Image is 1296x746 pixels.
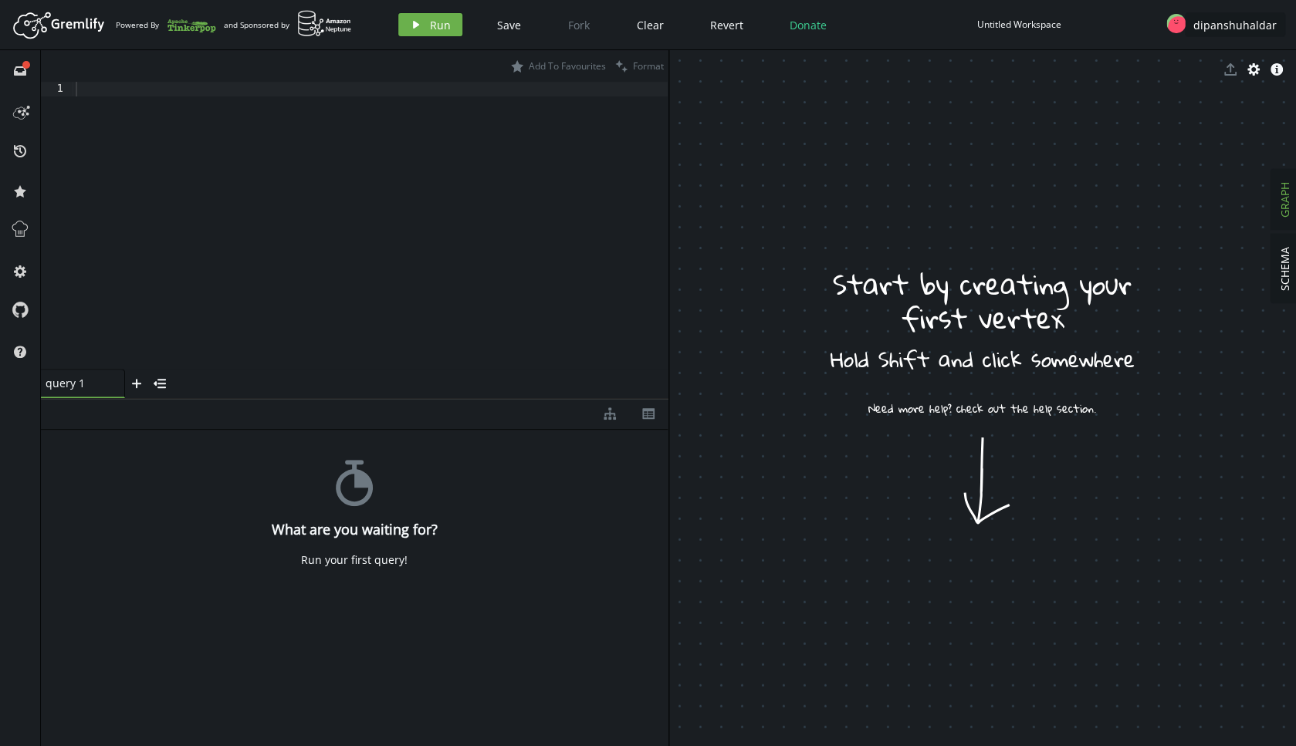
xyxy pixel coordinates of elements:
h4: What are you waiting for? [272,522,438,538]
div: 1 [41,82,73,96]
button: dipanshuhaldar [1186,13,1284,36]
img: AWS Neptune [297,10,352,37]
span: GRAPH [1277,182,1292,218]
button: Donate [778,13,838,36]
span: Fork [568,18,590,32]
div: Run your first query! [301,553,408,567]
div: and Sponsored by [224,10,352,39]
span: Add To Favourites [529,59,606,73]
button: Save [486,13,533,36]
span: Save [497,18,521,32]
button: Fork [556,13,602,36]
button: Run [398,13,462,36]
div: Powered By [116,12,216,39]
button: Clear [625,13,675,36]
button: Format [611,50,668,82]
button: Revert [699,13,755,36]
span: Format [633,59,664,73]
span: Clear [637,18,664,32]
span: Run [430,18,451,32]
span: SCHEMA [1277,247,1292,291]
button: Add To Favourites [506,50,611,82]
span: query 1 [46,376,107,390]
span: dipanshuhaldar [1193,18,1277,32]
span: Donate [790,18,827,32]
span: Revert [710,18,743,32]
div: Untitled Workspace [977,19,1061,30]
